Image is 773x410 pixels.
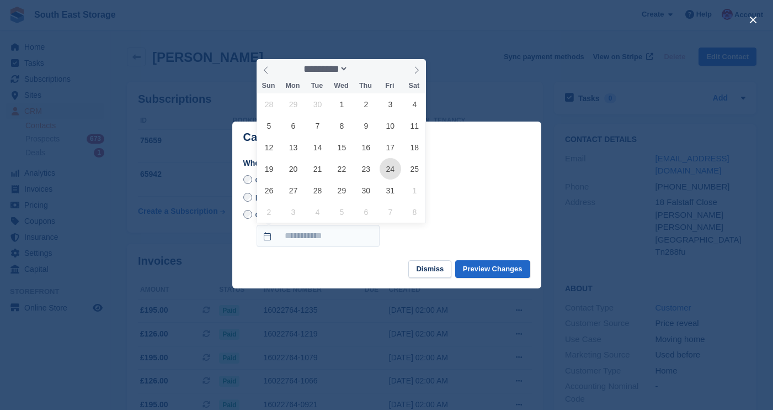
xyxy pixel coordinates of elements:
input: Cancel at end of term - [DATE] [243,175,252,184]
label: When do you want to cancel the subscription? [243,157,530,169]
input: Year [348,63,383,75]
span: November 8, 2025 [404,201,425,223]
span: November 3, 2025 [282,201,304,223]
span: Sun [257,82,281,90]
span: October 2, 2025 [355,93,377,115]
span: October 21, 2025 [307,158,328,180]
span: November 5, 2025 [331,201,353,223]
span: October 6, 2025 [282,115,304,136]
span: October 9, 2025 [355,115,377,136]
span: October 8, 2025 [331,115,353,136]
span: October 28, 2025 [307,180,328,201]
span: Tue [305,82,329,90]
span: October 7, 2025 [307,115,328,136]
span: Thu [353,82,377,90]
span: Mon [280,82,305,90]
span: September 28, 2025 [258,93,280,115]
select: Month [300,63,348,75]
span: October 23, 2025 [355,158,377,180]
span: October 4, 2025 [404,93,425,115]
input: On a custom date [243,210,252,219]
span: On a custom date [255,211,316,219]
span: Immediately [255,193,296,202]
button: Dismiss [408,260,451,278]
span: September 29, 2025 [282,93,304,115]
span: October 15, 2025 [331,136,353,158]
span: November 7, 2025 [380,201,401,223]
span: October 24, 2025 [380,158,401,180]
span: October 1, 2025 [331,93,353,115]
input: On a custom date [257,225,380,247]
span: November 2, 2025 [258,201,280,223]
span: November 6, 2025 [355,201,377,223]
span: October 18, 2025 [404,136,425,158]
span: Cancel at end of term - [DATE] [255,176,360,185]
span: October 12, 2025 [258,136,280,158]
span: September 30, 2025 [307,93,328,115]
span: Wed [329,82,353,90]
span: November 4, 2025 [307,201,328,223]
span: October 16, 2025 [355,136,377,158]
span: October 10, 2025 [380,115,401,136]
button: Preview Changes [455,260,530,278]
input: Immediately [243,193,252,202]
span: October 13, 2025 [282,136,304,158]
span: October 29, 2025 [331,180,353,201]
span: October 22, 2025 [331,158,353,180]
span: October 30, 2025 [355,180,377,201]
span: October 14, 2025 [307,136,328,158]
span: October 25, 2025 [404,158,425,180]
p: Cancel Subscription [243,131,350,144]
span: October 3, 2025 [380,93,401,115]
span: Sat [402,82,426,90]
span: October 27, 2025 [282,180,304,201]
span: October 31, 2025 [380,180,401,201]
span: October 20, 2025 [282,158,304,180]
span: October 11, 2025 [404,115,425,136]
span: Fri [377,82,402,90]
span: October 19, 2025 [258,158,280,180]
span: October 26, 2025 [258,180,280,201]
span: November 1, 2025 [404,180,425,201]
span: October 5, 2025 [258,115,280,136]
span: October 17, 2025 [380,136,401,158]
button: close [744,11,762,29]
